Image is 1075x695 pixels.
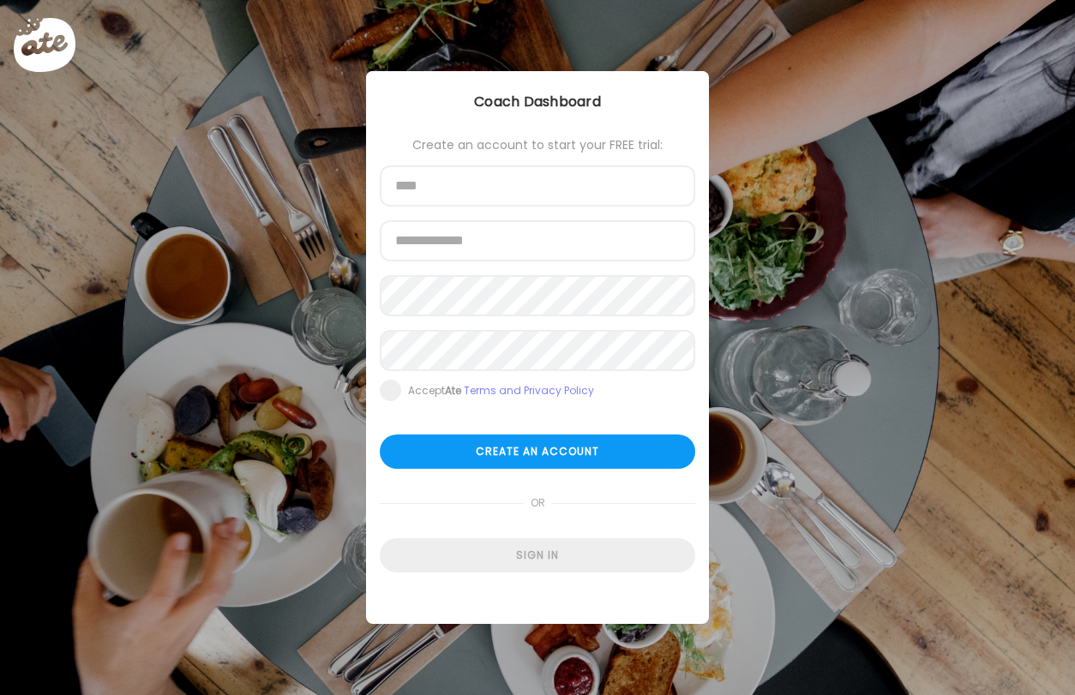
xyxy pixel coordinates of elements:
div: Coach Dashboard [366,92,709,112]
div: Sign in [380,538,695,572]
div: Accept [408,384,594,398]
div: Create an account to start your FREE trial: [380,138,695,152]
div: Create an account [380,434,695,469]
a: Terms and Privacy Policy [464,383,594,398]
span: or [524,486,552,520]
b: Ate [445,383,461,398]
